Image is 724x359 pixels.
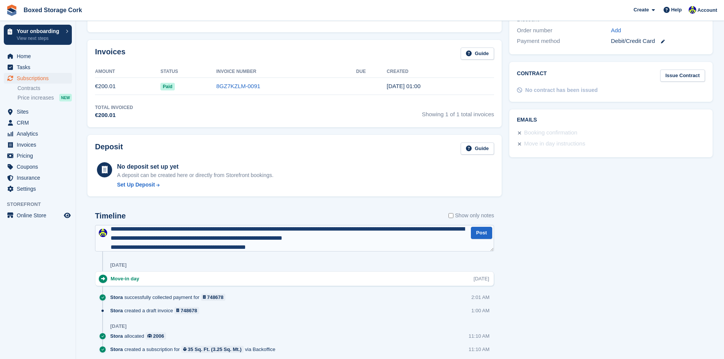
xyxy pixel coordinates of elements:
[110,332,170,340] div: allocated
[524,128,577,138] div: Booking confirmation
[17,73,62,84] span: Subscriptions
[17,28,62,34] p: Your onboarding
[111,275,143,282] div: Move-in day
[524,139,585,149] div: Move in day instructions
[117,162,274,171] div: No deposit set up yet
[17,85,72,92] a: Contracts
[4,62,72,73] a: menu
[17,94,54,101] span: Price increases
[4,139,72,150] a: menu
[634,6,649,14] span: Create
[7,201,76,208] span: Storefront
[17,150,62,161] span: Pricing
[216,83,260,89] a: 8GZ7KZLM-0091
[671,6,682,14] span: Help
[181,346,243,353] a: 35 Sq. Ft. (3.25 Sq. Mt.)
[17,210,62,221] span: Online Store
[461,47,494,60] a: Guide
[611,26,621,35] a: Add
[471,294,490,301] div: 2:01 AM
[660,70,705,82] a: Issue Contract
[117,181,155,189] div: Set Up Deposit
[17,128,62,139] span: Analytics
[110,323,127,329] div: [DATE]
[110,307,123,314] span: Stora
[469,346,490,353] div: 11:10 AM
[17,183,62,194] span: Settings
[17,93,72,102] a: Price increases NEW
[525,86,598,94] div: No contract has been issued
[63,211,72,220] a: Preview store
[95,104,133,111] div: Total Invoiced
[188,346,242,353] div: 35 Sq. Ft. (3.25 Sq. Mt.)
[17,62,62,73] span: Tasks
[17,51,62,62] span: Home
[110,307,203,314] div: created a draft invoice
[153,332,164,340] div: 2006
[160,66,216,78] th: Status
[207,294,223,301] div: 748678
[110,294,229,301] div: successfully collected payment for
[517,26,611,35] div: Order number
[4,150,72,161] a: menu
[517,37,611,46] div: Payment method
[611,37,705,46] div: Debit/Credit Card
[448,212,453,220] input: Show only notes
[4,51,72,62] a: menu
[689,6,696,14] img: Vincent
[4,73,72,84] a: menu
[95,66,160,78] th: Amount
[95,78,160,95] td: €200.01
[160,83,174,90] span: Paid
[387,83,421,89] time: 2025-08-27 00:00:48 UTC
[110,332,123,340] span: Stora
[474,275,489,282] div: [DATE]
[17,35,62,42] p: View next steps
[99,229,107,237] img: Vincent
[17,172,62,183] span: Insurance
[4,210,72,221] a: menu
[517,70,547,82] h2: Contract
[461,142,494,155] a: Guide
[95,142,123,155] h2: Deposit
[387,66,494,78] th: Created
[4,106,72,117] a: menu
[4,172,72,183] a: menu
[17,117,62,128] span: CRM
[697,6,717,14] span: Account
[17,139,62,150] span: Invoices
[95,111,133,120] div: €200.01
[17,161,62,172] span: Coupons
[4,161,72,172] a: menu
[181,307,197,314] div: 748678
[110,294,123,301] span: Stora
[469,332,490,340] div: 11:10 AM
[17,106,62,117] span: Sites
[471,307,490,314] div: 1:00 AM
[517,117,705,123] h2: Emails
[6,5,17,16] img: stora-icon-8386f47178a22dfd0bd8f6a31ec36ba5ce8667c1dd55bd0f319d3a0aa187defe.svg
[216,66,356,78] th: Invoice Number
[110,346,123,353] span: Stora
[4,25,72,45] a: Your onboarding View next steps
[95,212,126,220] h2: Timeline
[59,94,72,101] div: NEW
[117,181,274,189] a: Set Up Deposit
[448,212,494,220] label: Show only notes
[95,47,125,60] h2: Invoices
[471,227,492,239] button: Post
[356,66,387,78] th: Due
[110,262,127,268] div: [DATE]
[422,104,494,120] span: Showing 1 of 1 total invoices
[201,294,226,301] a: 748678
[117,171,274,179] p: A deposit can be created here or directly from Storefront bookings.
[21,4,85,16] a: Boxed Storage Cork
[4,128,72,139] a: menu
[174,307,199,314] a: 748678
[110,346,279,353] div: created a subscription for via Backoffice
[146,332,166,340] a: 2006
[4,183,72,194] a: menu
[4,117,72,128] a: menu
